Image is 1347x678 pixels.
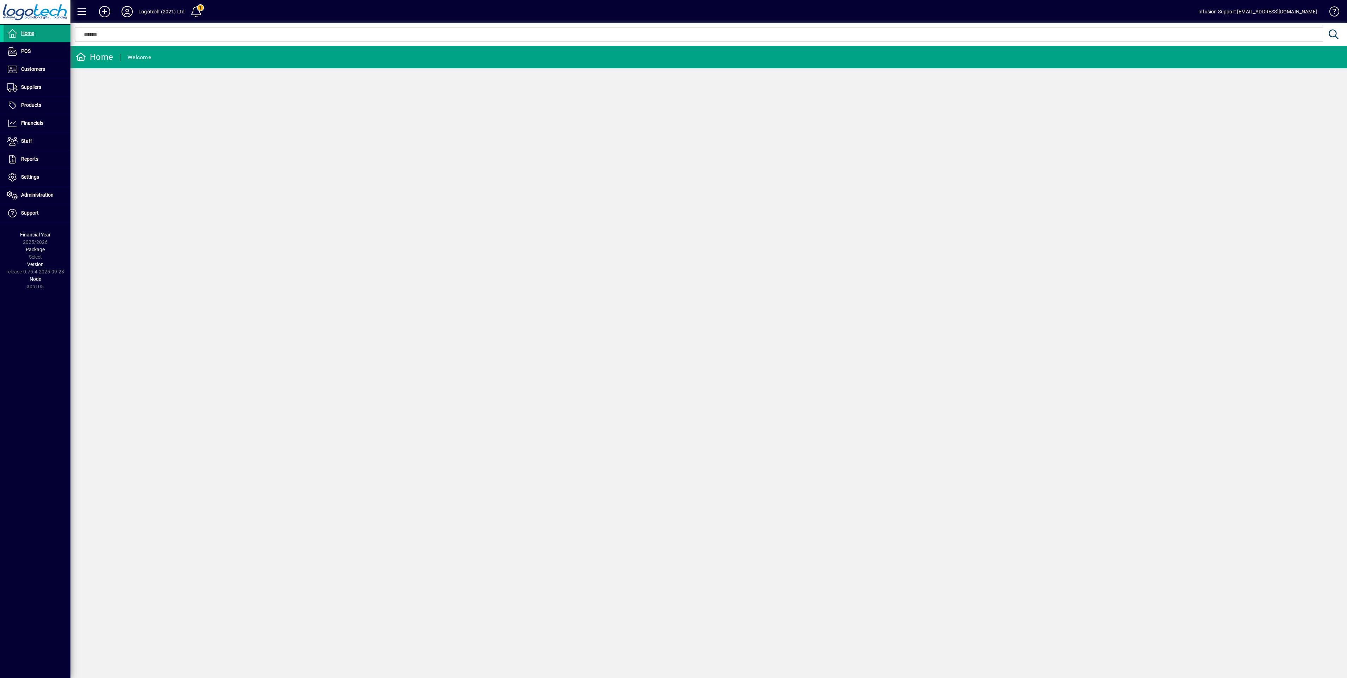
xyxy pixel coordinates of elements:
span: Node [30,276,41,282]
span: Administration [21,192,54,198]
a: Reports [4,150,70,168]
a: Customers [4,61,70,78]
span: Products [21,102,41,108]
a: Knowledge Base [1324,1,1338,24]
span: Customers [21,66,45,72]
span: Financials [21,120,43,126]
span: Package [26,247,45,252]
div: Home [76,51,113,63]
a: Financials [4,115,70,132]
div: Infusion Support [EMAIL_ADDRESS][DOMAIN_NAME] [1198,6,1317,17]
span: Support [21,210,39,216]
span: Settings [21,174,39,180]
div: Logotech (2021) Ltd [138,6,185,17]
a: POS [4,43,70,60]
div: Welcome [128,52,151,63]
span: Home [21,30,34,36]
span: Reports [21,156,38,162]
button: Add [93,5,116,18]
span: Version [27,261,44,267]
a: Settings [4,168,70,186]
a: Suppliers [4,79,70,96]
span: Suppliers [21,84,41,90]
span: Staff [21,138,32,144]
a: Support [4,204,70,222]
button: Profile [116,5,138,18]
span: Financial Year [20,232,51,238]
a: Administration [4,186,70,204]
a: Staff [4,132,70,150]
a: Products [4,97,70,114]
span: POS [21,48,31,54]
